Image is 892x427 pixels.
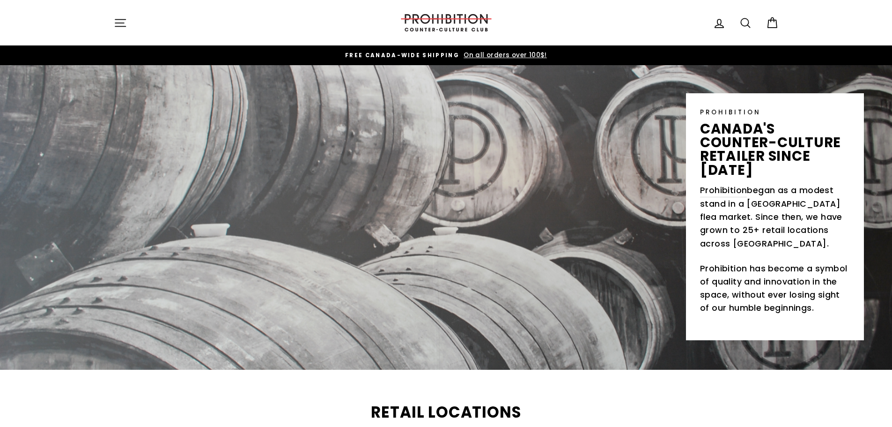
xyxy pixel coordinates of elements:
a: FREE CANADA-WIDE SHIPPING On all orders over 100$! [116,50,776,60]
img: PROHIBITION COUNTER-CULTURE CLUB [399,14,493,31]
span: FREE CANADA-WIDE SHIPPING [345,52,459,59]
a: Prohibition [700,184,747,197]
p: began as a modest stand in a [GEOGRAPHIC_DATA] flea market. Since then, we have grown to 25+ reta... [700,184,850,250]
p: canada's counter-culture retailer since [DATE] [700,122,850,177]
p: Prohibition has become a symbol of quality and innovation in the space, without ever losing sight... [700,262,850,315]
span: On all orders over 100$! [461,51,547,60]
h2: Retail Locations [114,405,779,420]
p: PROHIBITION [700,107,850,117]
